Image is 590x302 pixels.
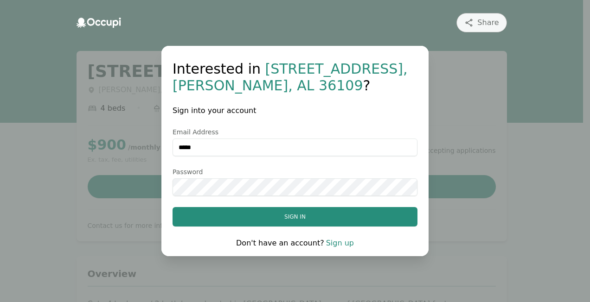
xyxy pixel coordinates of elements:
label: Email Address [173,127,417,137]
span: [STREET_ADDRESS] , [PERSON_NAME] , AL 36109 [173,61,408,94]
h1: Interested in ? [173,61,417,94]
h2: Sign into your account [173,105,417,116]
a: Sign up [326,239,354,247]
label: Password [173,167,417,176]
span: Don't have an account? [236,239,324,247]
button: Sign in [173,207,417,226]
